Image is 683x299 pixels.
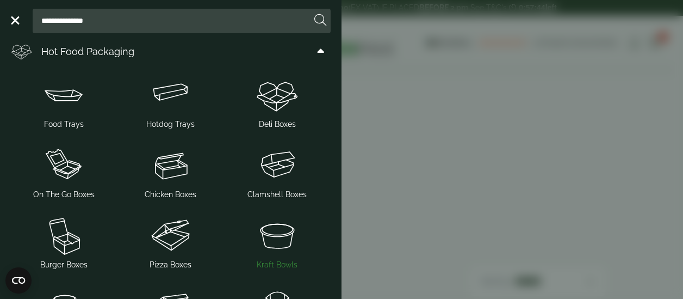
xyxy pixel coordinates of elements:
img: Deli_box.svg [11,40,33,62]
span: Hot Food Packaging [41,44,134,59]
span: Deli Boxes [259,119,296,130]
span: Burger Boxes [40,259,88,271]
a: Pizza Boxes [122,211,220,273]
img: SoupNsalad_bowls.svg [228,213,326,257]
a: On The Go Boxes [15,141,113,203]
img: Chicken_box-1.svg [122,143,220,187]
img: Clamshell_box.svg [228,143,326,187]
span: Clamshell Boxes [247,189,307,200]
span: On The Go Boxes [33,189,95,200]
span: Hotdog Trays [146,119,195,130]
a: Deli Boxes [228,71,326,132]
img: OnTheGo_boxes.svg [15,143,113,187]
a: Kraft Bowls [228,211,326,273]
img: Burger_box.svg [15,213,113,257]
a: Chicken Boxes [122,141,220,203]
a: Burger Boxes [15,211,113,273]
a: Clamshell Boxes [228,141,326,203]
span: Chicken Boxes [145,189,196,200]
img: Hotdog_tray.svg [122,73,220,117]
span: Kraft Bowls [257,259,297,271]
button: Open CMP widget [5,267,32,294]
span: Pizza Boxes [150,259,191,271]
img: Pizza_boxes.svg [122,213,220,257]
a: Hotdog Trays [122,71,220,132]
img: Deli_box.svg [228,73,326,117]
a: Hot Food Packaging [11,36,331,66]
img: Food_tray.svg [15,73,113,117]
span: Food Trays [44,119,84,130]
a: Food Trays [15,71,113,132]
